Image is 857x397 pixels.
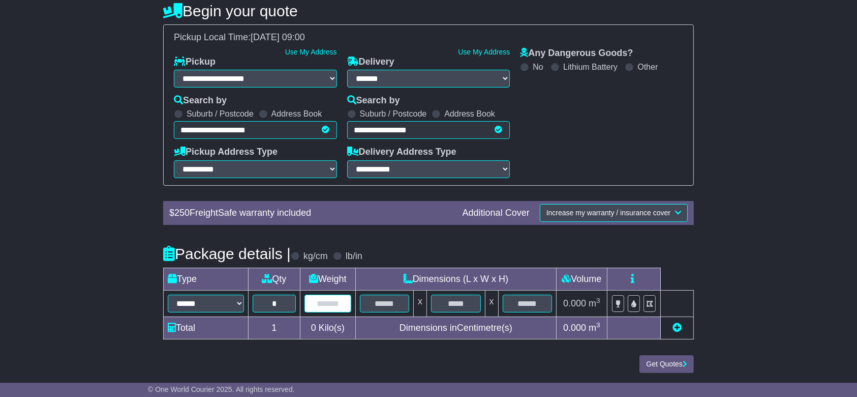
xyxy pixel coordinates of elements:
label: Address Book [444,109,495,119]
td: x [485,290,498,317]
div: Pickup Local Time: [169,32,688,43]
button: Get Quotes [639,355,694,373]
label: Search by [174,95,227,106]
h4: Package details | [163,245,291,262]
td: Weight [300,268,355,290]
label: Suburb / Postcode [187,109,254,119]
td: 1 [249,317,300,339]
td: Kilo(s) [300,317,355,339]
span: 0.000 [563,323,586,333]
a: Use My Address [458,48,510,56]
td: Total [164,317,249,339]
h4: Begin your quote [163,3,694,19]
label: Delivery Address Type [347,147,456,158]
span: 0 [311,323,316,333]
div: $ FreightSafe warranty included [164,208,457,219]
td: Dimensions in Centimetre(s) [355,317,556,339]
td: Dimensions (L x W x H) [355,268,556,290]
label: Search by [347,95,400,106]
span: 250 [174,208,190,218]
label: Other [637,62,658,72]
span: 0.000 [563,298,586,308]
span: m [589,298,600,308]
sup: 3 [596,297,600,304]
span: © One World Courier 2025. All rights reserved. [148,385,295,393]
button: Increase my warranty / insurance cover [540,204,688,222]
label: kg/cm [303,251,328,262]
span: Increase my warranty / insurance cover [546,209,670,217]
a: Use My Address [285,48,337,56]
label: Pickup [174,56,216,68]
sup: 3 [596,321,600,329]
span: [DATE] 09:00 [251,32,305,42]
label: No [533,62,543,72]
label: Suburb / Postcode [360,109,427,119]
label: Any Dangerous Goods? [520,48,633,59]
a: Add new item [672,323,682,333]
div: Additional Cover [457,208,535,219]
label: Pickup Address Type [174,147,278,158]
td: Volume [556,268,607,290]
span: m [589,323,600,333]
td: x [414,290,427,317]
td: Type [164,268,249,290]
label: Lithium Battery [563,62,618,72]
td: Qty [249,268,300,290]
label: Address Book [271,109,322,119]
label: Delivery [347,56,394,68]
label: lb/in [346,251,362,262]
